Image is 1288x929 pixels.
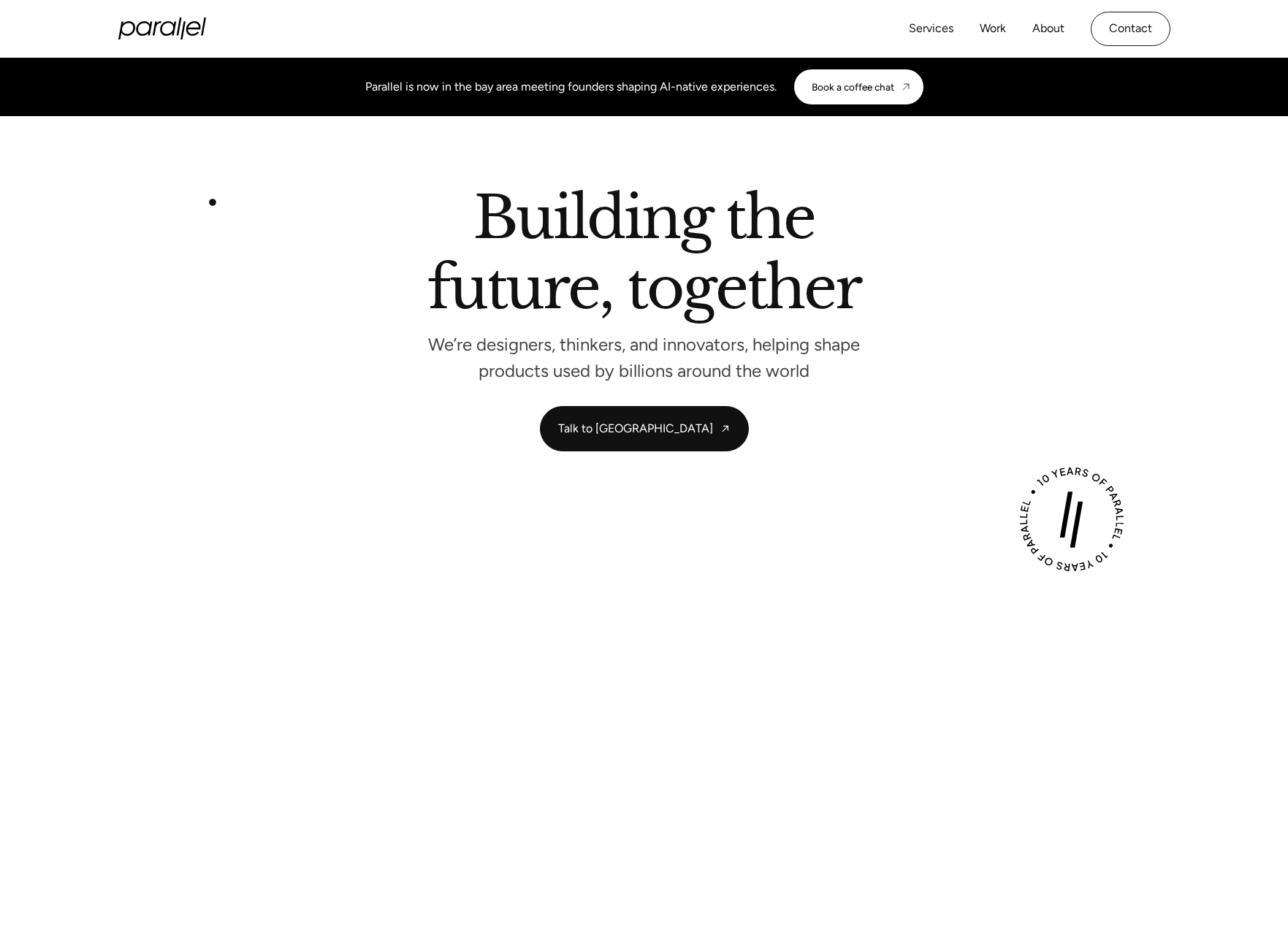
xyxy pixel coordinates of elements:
a: Contact [1091,12,1170,46]
a: About [1032,18,1064,39]
a: home [118,18,206,39]
p: We’re designers, thinkers, and innovators, helping shape products used by billions around the world [425,338,864,377]
a: Services [909,18,953,39]
h2: Building the future, together [427,189,861,323]
div: Parallel is now in the bay area meeting founders shaping AI-native experiences. [365,78,777,96]
img: CTA arrow image [900,81,912,93]
div: Book a coffee chat [812,81,894,93]
a: Work [980,18,1006,39]
a: Book a coffee chat [794,69,923,104]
